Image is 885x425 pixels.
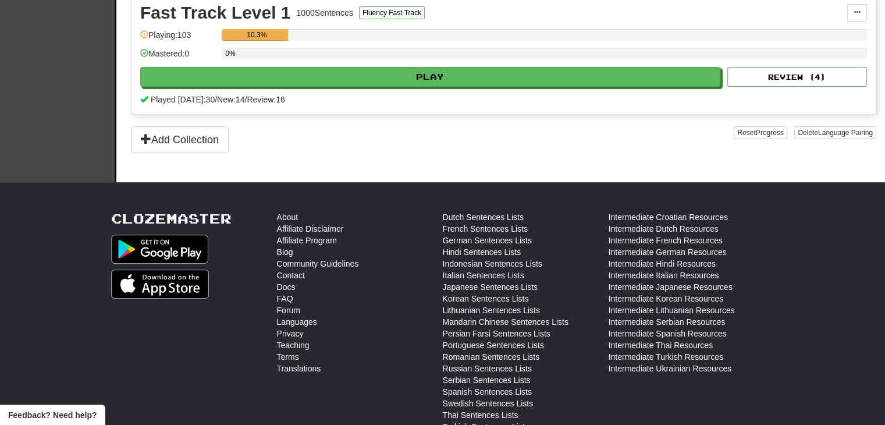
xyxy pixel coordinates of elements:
a: Indonesian Sentences Lists [443,258,542,270]
a: Blog [277,246,293,258]
span: / [215,95,217,104]
div: 10.3% [225,29,288,41]
span: Language Pairing [818,129,873,137]
button: Play [140,67,720,87]
a: Teaching [277,339,310,351]
a: Portuguese Sentences Lists [443,339,544,351]
a: Affiliate Program [277,235,337,246]
a: Korean Sentences Lists [443,293,529,304]
a: Intermediate French Resources [609,235,723,246]
a: Intermediate Lithuanian Resources [609,304,735,316]
a: Italian Sentences Lists [443,270,524,281]
a: Lithuanian Sentences Lists [443,304,540,316]
span: / [245,95,247,104]
div: 1000 Sentences [297,7,353,19]
a: FAQ [277,293,293,304]
button: Add Collection [131,126,229,153]
button: ResetProgress [734,126,787,139]
a: Contact [277,270,305,281]
a: Intermediate Italian Resources [609,270,719,281]
a: Translations [277,363,321,374]
a: Intermediate Serbian Resources [609,316,726,328]
a: Intermediate Ukrainian Resources [609,363,732,374]
a: Forum [277,304,300,316]
a: German Sentences Lists [443,235,532,246]
a: Intermediate Croatian Resources [609,211,728,223]
a: Docs [277,281,296,293]
div: Mastered: 0 [140,48,216,67]
a: Romanian Sentences Lists [443,351,540,363]
a: Japanese Sentences Lists [443,281,538,293]
img: Get it on App Store [111,270,209,299]
a: Intermediate Korean Resources [609,293,724,304]
a: Mandarin Chinese Sentences Lists [443,316,568,328]
a: About [277,211,298,223]
a: Hindi Sentences Lists [443,246,521,258]
a: French Sentences Lists [443,223,528,235]
a: Spanish Sentences Lists [443,386,532,398]
a: Intermediate Hindi Resources [609,258,716,270]
img: Get it on Google Play [111,235,209,264]
a: Dutch Sentences Lists [443,211,524,223]
a: Intermediate Japanese Resources [609,281,733,293]
a: Clozemaster [111,211,232,226]
a: Intermediate Turkish Resources [609,351,724,363]
button: Review (4) [727,67,867,87]
div: Fast Track Level 1 [140,4,291,22]
a: Persian Farsi Sentences Lists [443,328,550,339]
a: Russian Sentences Lists [443,363,532,374]
a: Languages [277,316,317,328]
a: Serbian Sentences Lists [443,374,531,386]
a: Community Guidelines [277,258,359,270]
a: Intermediate Dutch Resources [609,223,719,235]
button: Fluency Fast Track [359,6,425,19]
a: Intermediate Thai Resources [609,339,713,351]
a: Affiliate Disclaimer [277,223,344,235]
span: Review: 16 [247,95,285,104]
span: Open feedback widget [8,409,97,421]
a: Terms [277,351,299,363]
div: Playing: 103 [140,29,216,48]
a: Intermediate Spanish Resources [609,328,727,339]
button: DeleteLanguage Pairing [794,126,876,139]
span: New: 14 [217,95,244,104]
span: Played [DATE]: 30 [151,95,215,104]
a: Intermediate German Resources [609,246,727,258]
a: Privacy [277,328,304,339]
a: Thai Sentences Lists [443,409,518,421]
a: Swedish Sentences Lists [443,398,534,409]
span: Progress [756,129,784,137]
